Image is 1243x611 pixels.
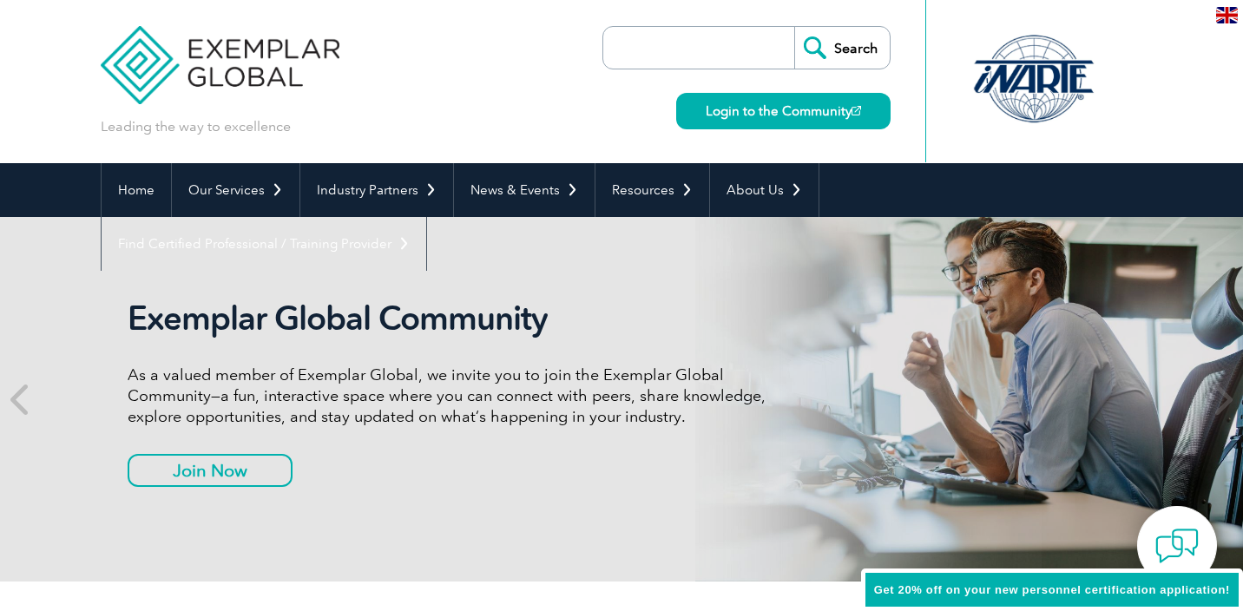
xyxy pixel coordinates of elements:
[172,163,299,217] a: Our Services
[300,163,453,217] a: Industry Partners
[852,106,861,115] img: open_square.png
[1155,524,1199,568] img: contact-chat.png
[794,27,890,69] input: Search
[676,93,891,129] a: Login to the Community
[874,583,1230,596] span: Get 20% off on your new personnel certification application!
[595,163,709,217] a: Resources
[102,163,171,217] a: Home
[128,365,779,427] p: As a valued member of Exemplar Global, we invite you to join the Exemplar Global Community—a fun,...
[102,217,426,271] a: Find Certified Professional / Training Provider
[128,454,293,487] a: Join Now
[128,299,779,338] h2: Exemplar Global Community
[101,117,291,136] p: Leading the way to excellence
[710,163,819,217] a: About Us
[454,163,595,217] a: News & Events
[1216,7,1238,23] img: en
